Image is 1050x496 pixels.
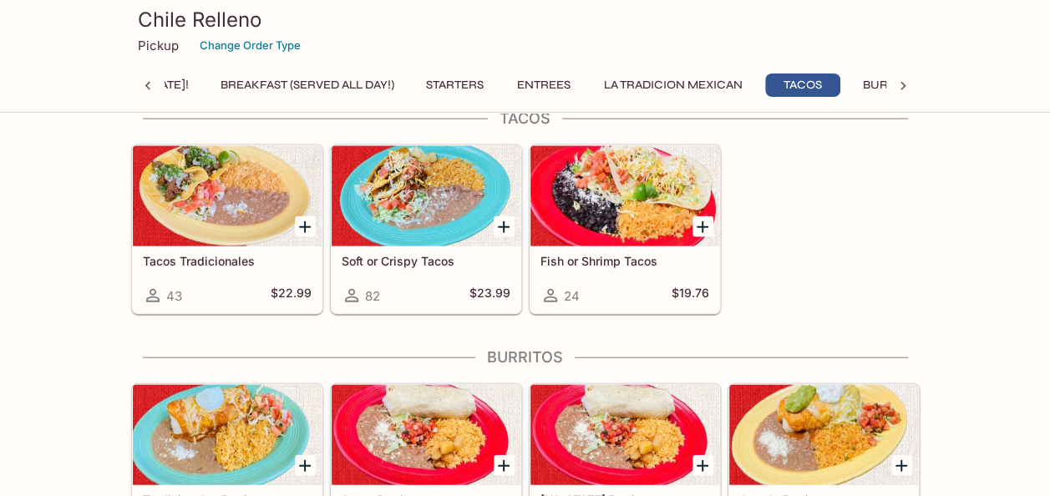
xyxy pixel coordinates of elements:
[854,73,931,97] button: Burritos
[138,7,913,33] h3: Chile Relleno
[131,348,920,367] h4: Burritos
[133,146,322,246] div: Tacos Tradicionales
[564,288,580,304] span: 24
[540,254,709,268] h5: Fish or Shrimp Tacos
[692,455,713,476] button: Add California Burrito
[131,109,920,128] h4: Tacos
[530,145,720,314] a: Fish or Shrimp Tacos24$19.76
[295,455,316,476] button: Add Tradicionales Burrito
[506,73,581,97] button: Entrees
[530,146,719,246] div: Fish or Shrimp Tacos
[133,385,322,485] div: Tradicionales Burrito
[192,33,308,58] button: Change Order Type
[365,288,380,304] span: 82
[138,38,179,53] p: Pickup
[132,145,322,314] a: Tacos Tradicionales43$22.99
[331,145,521,314] a: Soft or Crispy Tacos82$23.99
[417,73,493,97] button: Starters
[891,455,912,476] button: Add Grande Burrito
[332,385,520,485] div: Super Burrito
[469,286,510,306] h5: $23.99
[494,455,515,476] button: Add Super Burrito
[765,73,840,97] button: Tacos
[271,286,312,306] h5: $22.99
[332,146,520,246] div: Soft or Crispy Tacos
[595,73,752,97] button: La Tradicion Mexican
[729,385,918,485] div: Grande Burrito
[166,288,182,304] span: 43
[672,286,709,306] h5: $19.76
[211,73,403,97] button: Breakfast (Served ALL DAY!)
[494,216,515,237] button: Add Soft or Crispy Tacos
[530,385,719,485] div: California Burrito
[692,216,713,237] button: Add Fish or Shrimp Tacos
[342,254,510,268] h5: Soft or Crispy Tacos
[143,254,312,268] h5: Tacos Tradicionales
[295,216,316,237] button: Add Tacos Tradicionales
